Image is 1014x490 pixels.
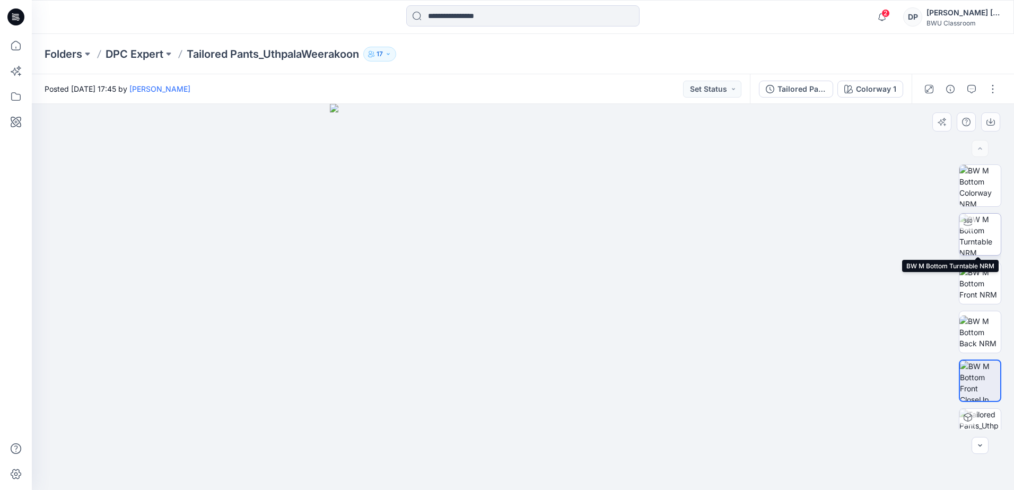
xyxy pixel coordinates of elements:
img: BW M Bottom Back NRM [959,316,1001,349]
div: Colorway 1 [856,83,896,95]
span: 2 [881,9,890,17]
img: BW M Bottom Colorway NRM [959,165,1001,206]
div: Tailored Pants_UthpalaWeerakoon [777,83,826,95]
p: Tailored Pants_UthpalaWeerakoon [187,47,359,62]
img: BW M Bottom Front CloseUp NRM [960,361,1000,401]
div: DP [903,7,922,27]
div: BWU Classroom [926,19,1001,27]
button: Tailored Pants_UthpalaWeerakoon [759,81,833,98]
span: Posted [DATE] 17:45 by [45,83,190,94]
div: [PERSON_NAME] [PERSON_NAME] [926,6,1001,19]
p: 17 [377,48,383,60]
a: [PERSON_NAME] [129,84,190,93]
a: Folders [45,47,82,62]
img: eyJhbGciOiJIUzI1NiIsImtpZCI6IjAiLCJzbHQiOiJzZXMiLCJ0eXAiOiJKV1QifQ.eyJkYXRhIjp7InR5cGUiOiJzdG9yYW... [330,104,716,490]
button: 17 [363,47,396,62]
img: BW M Bottom Front NRM [959,267,1001,300]
a: DPC Expert [106,47,163,62]
img: BW M Bottom Turntable NRM [959,214,1001,255]
img: Tailored Pants_UthpalaWeerakoon Colorway 1 [959,409,1001,450]
button: Details [942,81,959,98]
button: Colorway 1 [837,81,903,98]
